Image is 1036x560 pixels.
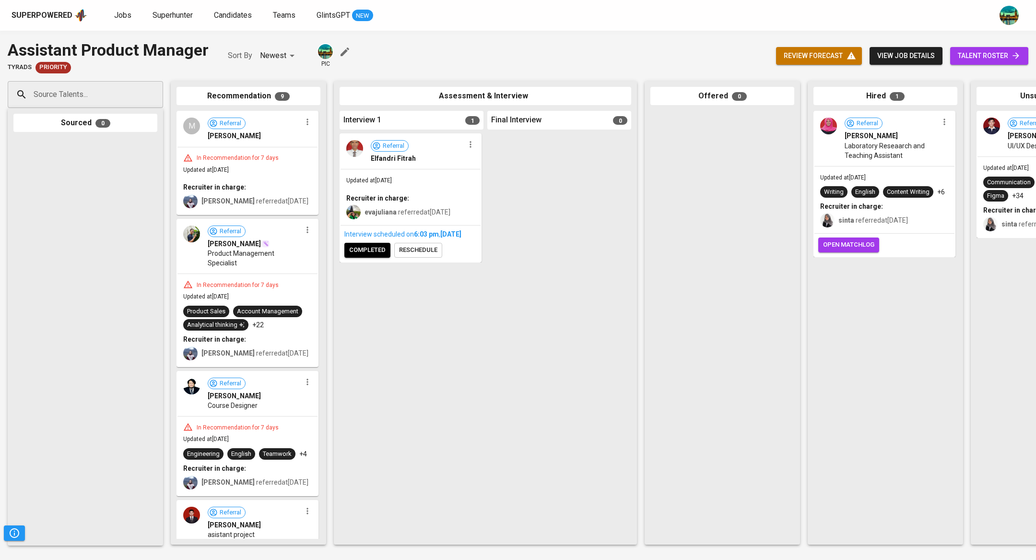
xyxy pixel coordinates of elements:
[193,424,283,432] div: In Recommendation for 7 days
[252,320,264,330] p: +22
[1012,191,1024,201] p: +34
[855,188,875,197] div: English
[983,165,1029,171] span: Updated at [DATE]
[650,87,794,106] div: Offered
[813,87,957,106] div: Hired
[177,219,318,367] div: Referral[PERSON_NAME]Product Management SpecialistIn Recommendation for 7 daysUpdated at[DATE]Pro...
[262,240,270,248] img: magic_wand.svg
[813,111,955,257] div: Referral[PERSON_NAME]Laboratory Reseaarch and Teaching AssistantUpdated at[DATE]WritingEnglishCon...
[317,43,334,68] div: pic
[216,379,245,388] span: Referral
[344,229,477,239] div: Interview scheduled on ,
[349,245,386,256] span: completed
[776,47,862,65] button: review forecast
[35,62,71,73] div: New Job received from Demand Team
[74,8,87,23] img: app logo
[208,239,261,249] span: [PERSON_NAME]
[183,507,200,524] img: 62c53c6aaaa3a820cc329fcde9b9e14c.jpg
[183,335,246,343] b: Recruiter in charge:
[853,119,882,128] span: Referral
[983,118,1000,134] img: 91a3ced43496260c5d3f4ecbc7f237dc.jpg
[399,245,437,256] span: reschedule
[12,8,87,23] a: Superpoweredapp logo
[613,116,627,125] span: 0
[352,11,373,21] span: NEW
[177,87,320,106] div: Recommendation
[208,391,261,401] span: [PERSON_NAME]
[158,94,160,95] button: Open
[8,63,32,72] span: Tyrads
[318,44,333,59] img: a5d44b89-0c59-4c54-99d0-a63b29d42bd3.jpg
[12,10,72,21] div: Superpowered
[299,449,307,459] p: +4
[260,50,286,61] p: Newest
[201,197,308,205] span: referred at [DATE]
[870,47,942,65] button: view job details
[153,10,195,22] a: Superhunter
[208,530,255,539] span: asistant project
[228,50,252,61] p: Sort By
[491,115,542,126] span: Final Interview
[177,371,318,496] div: Referral[PERSON_NAME]Course DesignerIn Recommendation for 7 daysUpdated at[DATE]EngineeringEnglis...
[838,216,908,224] span: referred at [DATE]
[732,92,747,101] span: 0
[237,307,298,316] div: Account Management
[114,10,133,22] a: Jobs
[340,133,482,262] div: ReferralElfandri FitrahUpdated at[DATE]Recruiter in charge:evajuliana referredat[DATE]Interview s...
[201,349,255,357] b: [PERSON_NAME]
[346,205,361,219] img: eva@glints.com
[371,154,416,163] span: Elfandri Fitrah
[193,154,283,162] div: In Recommendation for 7 days
[201,349,308,357] span: referred at [DATE]
[379,142,408,151] span: Referral
[273,11,295,20] span: Teams
[183,183,246,191] b: Recruiter in charge:
[983,217,998,231] img: sinta.windasari@glints.com
[950,47,1028,65] a: talent roster
[216,508,245,517] span: Referral
[208,520,261,530] span: [PERSON_NAME]
[231,450,251,459] div: English
[273,10,297,22] a: Teams
[183,293,229,300] span: Updated at [DATE]
[183,118,200,134] div: M
[987,191,1004,201] div: Figma
[344,243,390,258] button: completed
[187,307,225,316] div: Product Sales
[365,208,397,216] b: evajuliana
[317,11,350,20] span: GlintsGPT
[346,194,409,202] b: Recruiter in charge:
[440,230,461,238] span: [DATE]
[365,208,450,216] span: referred at [DATE]
[183,194,198,208] img: christine.raharja@glints.com
[275,92,290,101] span: 9
[1001,220,1017,228] b: sinta
[263,450,292,459] div: Teamwork
[114,11,131,20] span: Jobs
[845,131,898,141] span: [PERSON_NAME]
[414,230,439,238] span: 6:03 PM
[187,450,220,459] div: Engineering
[187,321,245,330] div: Analytical thinking
[890,92,905,101] span: 1
[183,167,229,173] span: Updated at [DATE]
[394,243,442,258] button: reschedule
[820,203,883,210] b: Recruiter in charge:
[317,10,373,22] a: GlintsGPT NEW
[183,378,200,394] img: bb766cad4b35291721b06607eb5df37b.jpg
[346,140,363,157] img: fa5227deed1366ba1f91b4db00cf0a89.jpg
[95,119,110,128] span: 0
[260,47,298,65] div: Newest
[465,116,480,125] span: 1
[818,238,879,252] button: open matchlog
[183,465,246,472] b: Recruiter in charge:
[201,478,255,486] b: [PERSON_NAME]
[183,226,200,242] img: cd320136da70441f324005769aa12685.jpg
[343,115,381,126] span: Interview 1
[4,525,25,541] button: Pipeline Triggers
[845,141,938,160] span: Laboratory Reseaarch and Teaching Assistant
[208,249,301,268] span: Product Management Specialist
[820,118,837,134] img: ce433b3038eaaa23121d71413f44380d.png
[823,239,874,250] span: open matchlog
[820,174,866,181] span: Updated at [DATE]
